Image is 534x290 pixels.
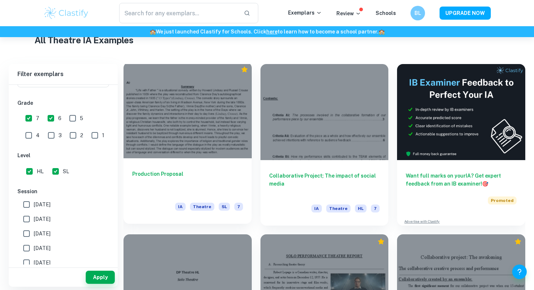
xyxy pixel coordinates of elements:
h6: Production Proposal [132,170,243,194]
span: 3 [58,131,62,139]
span: HL [37,167,44,175]
span: 1 [102,131,104,139]
span: Theatre [190,203,214,211]
span: 7 [371,204,380,212]
span: IA [175,203,186,211]
span: 6 [58,114,61,122]
span: [DATE] [34,259,50,267]
h6: Want full marks on your IA ? Get expert feedback from an IB examiner! [406,172,517,188]
h6: Collaborative Project; The impact of social media [269,172,380,196]
span: [DATE] [34,230,50,238]
p: Review [336,9,361,17]
span: [DATE] [34,215,50,223]
div: Premium [241,66,248,73]
span: [DATE] [34,244,50,252]
span: SL [219,203,230,211]
span: HL [355,204,367,212]
button: Help and Feedback [512,265,527,279]
span: 4 [36,131,40,139]
span: 7 [234,203,243,211]
span: Theatre [326,204,351,212]
h6: Level [17,151,109,159]
input: Search for any exemplars... [119,3,238,23]
button: BL [410,6,425,20]
div: Premium [514,238,522,245]
span: 7 [36,114,39,122]
a: here [266,29,278,35]
a: Schools [376,10,396,16]
span: 🎯 [482,181,488,187]
h6: Grade [17,99,109,107]
h6: BL [414,9,422,17]
button: UPGRADE NOW [440,7,491,20]
a: Production ProposalIATheatreSL7 [124,64,252,226]
h6: Session [17,187,109,195]
span: 2 [80,131,83,139]
a: Want full marks on yourIA? Get expert feedback from an IB examiner!PromotedAdvertise with Clastify [397,64,525,226]
h1: All Theatre IA Examples [35,33,499,47]
span: 🏫 [379,29,385,35]
span: 5 [80,114,83,122]
span: IA [311,204,322,212]
a: Collaborative Project; The impact of social mediaIATheatreHL7 [260,64,389,226]
img: Thumbnail [397,64,525,160]
h6: We just launched Clastify for Schools. Click to learn how to become a school partner. [1,28,533,36]
img: Clastify logo [43,6,89,20]
span: Promoted [488,196,517,204]
p: Exemplars [288,9,322,17]
h6: Filter exemplars [9,64,118,84]
div: Premium [377,238,385,245]
span: SL [63,167,69,175]
span: [DATE] [34,200,50,208]
button: Apply [86,271,115,284]
a: Advertise with Clastify [404,219,440,224]
span: 🏫 [150,29,156,35]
